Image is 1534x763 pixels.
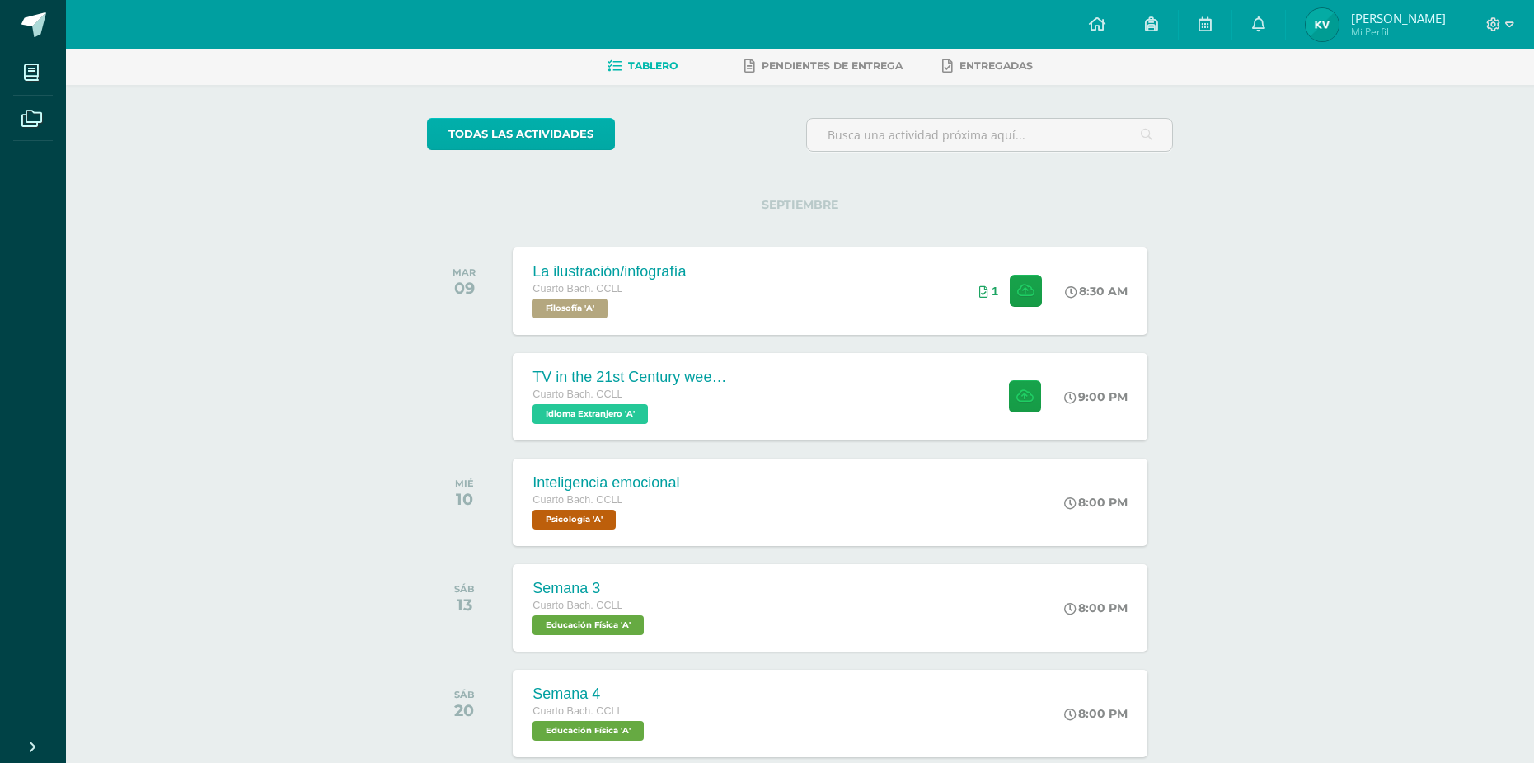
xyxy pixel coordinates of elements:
div: SÁB [454,583,475,595]
div: 8:00 PM [1064,601,1128,615]
div: Archivos entregados [979,285,998,298]
a: Entregadas [942,53,1033,79]
span: 1 [992,285,998,298]
span: Tablero [628,59,678,72]
span: Cuarto Bach. CCLL [532,283,622,294]
div: SÁB [454,689,475,700]
div: 10 [455,489,474,509]
span: Educación Física 'A' [532,721,644,741]
a: todas las Actividades [427,118,615,150]
a: Pendientes de entrega [744,53,903,79]
div: 8:00 PM [1064,706,1128,721]
div: TV in the 21st Century week 5 [532,369,730,386]
div: Semana 4 [532,685,648,703]
input: Busca una actividad próxima aquí... [807,119,1172,151]
span: SEPTIEMBRE [735,197,865,212]
img: b53ac2c2fa3395d401c8eca8e0cebb6f.png [1306,8,1339,41]
div: 8:30 AM [1065,284,1128,299]
span: Cuarto Bach. CCLL [532,705,622,717]
span: Mi Perfil [1351,25,1446,39]
div: MIÉ [455,478,474,489]
div: 9:00 PM [1064,389,1128,404]
span: Educación Física 'A' [532,615,644,635]
div: 20 [454,700,475,720]
span: Psicología 'A' [532,510,616,530]
span: Idioma Extranjero 'A' [532,404,648,424]
span: [PERSON_NAME] [1351,10,1446,26]
div: Semana 3 [532,580,648,597]
span: Cuarto Bach. CCLL [532,389,622,400]
div: 13 [454,595,475,615]
span: Cuarto Bach. CCLL [532,494,622,506]
div: La ilustración/infografía [532,263,686,280]
span: Entregadas [959,59,1033,72]
div: 8:00 PM [1064,495,1128,510]
a: Tablero [608,53,678,79]
span: Cuarto Bach. CCLL [532,600,622,611]
span: Filosofía 'A' [532,299,608,318]
div: 09 [453,278,476,298]
span: Pendientes de entrega [762,59,903,72]
div: Inteligencia emocional [532,474,679,492]
div: MAR [453,266,476,278]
